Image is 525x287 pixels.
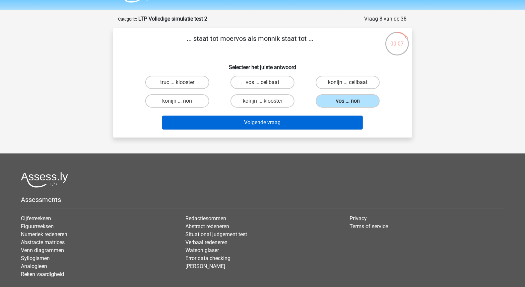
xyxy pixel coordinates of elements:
a: Situational judgement test [185,231,247,238]
a: Redactiesommen [185,215,226,222]
a: Figuurreeksen [21,223,54,230]
a: Venn diagrammen [21,247,64,253]
h5: Assessments [21,196,504,204]
label: konijn ... celibaat [316,76,380,89]
label: vos ... non [316,94,380,108]
label: konijn ... non [145,94,209,108]
a: Cijferreeksen [21,215,51,222]
label: vos ... celibaat [230,76,295,89]
div: Vraag 8 van de 38 [364,15,407,23]
button: Volgende vraag [162,116,363,130]
label: truc ... klooster [145,76,209,89]
a: [PERSON_NAME] [185,263,225,269]
div: 00:07 [385,31,410,48]
h6: Selecteer het juiste antwoord [124,59,402,70]
img: Assessly logo [21,172,68,188]
small: Categorie: [118,17,137,22]
a: Privacy [350,215,367,222]
a: Abstracte matrices [21,239,65,245]
strong: LTP Volledige simulatie test 2 [139,16,208,22]
a: Error data checking [185,255,230,261]
a: Terms of service [350,223,388,230]
label: konijn ... klooster [230,94,295,108]
p: ... staat tot moervos als monnik staat tot ... [124,34,377,53]
a: Syllogismen [21,255,50,261]
a: Abstract redeneren [185,223,229,230]
a: Numeriek redeneren [21,231,67,238]
a: Verbaal redeneren [185,239,228,245]
a: Analogieen [21,263,47,269]
a: Watson glaser [185,247,219,253]
a: Reken vaardigheid [21,271,64,277]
